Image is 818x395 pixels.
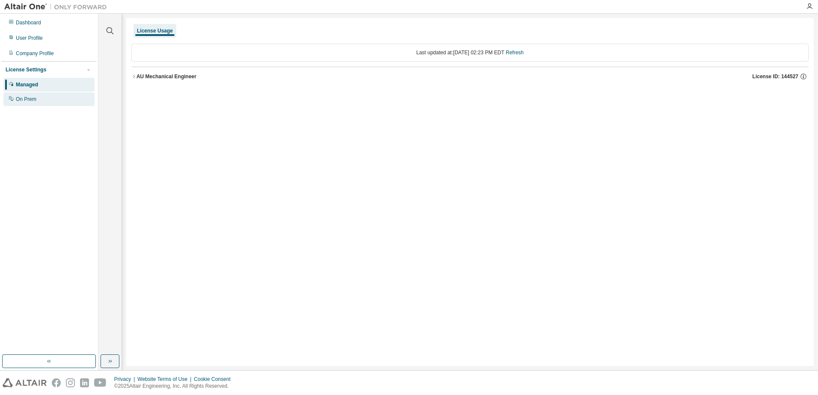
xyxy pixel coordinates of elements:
[114,376,137,383] div: Privacy
[3,378,47,387] img: altair_logo.svg
[16,96,36,103] div: On Prem
[136,73,196,80] div: AU Mechanical Engineer
[16,81,38,88] div: Managed
[4,3,111,11] img: Altair One
[94,378,107,387] img: youtube.svg
[753,73,798,80] span: License ID: 144527
[131,44,809,62] div: Last updated at: [DATE] 02:23 PM EDT
[194,376,235,383] div: Cookie Consent
[137,27,173,34] div: License Usage
[16,35,43,41] div: User Profile
[16,19,41,26] div: Dashboard
[137,376,194,383] div: Website Terms of Use
[114,383,236,390] p: © 2025 Altair Engineering, Inc. All Rights Reserved.
[66,378,75,387] img: instagram.svg
[80,378,89,387] img: linkedin.svg
[131,67,809,86] button: AU Mechanical EngineerLicense ID: 144527
[506,50,524,56] a: Refresh
[6,66,46,73] div: License Settings
[16,50,54,57] div: Company Profile
[52,378,61,387] img: facebook.svg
